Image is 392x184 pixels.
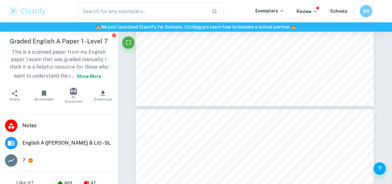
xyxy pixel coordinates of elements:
p: Review [297,8,318,15]
button: Bookmark [29,87,59,104]
button: Help and Feedback [373,162,386,175]
h6: WS [363,8,370,15]
span: Share [9,97,20,101]
button: Fullscreen [122,36,134,49]
p: 7 [22,157,25,164]
span: 🏫 [96,25,101,29]
span: Bookmark [35,97,54,101]
p: Exemplars [255,7,284,14]
button: WS [360,5,372,17]
span: 🏫 [291,25,296,29]
a: Schools [330,9,347,14]
p: This is a scanned paper from my English paper 1 exam that was graded manually. I think it is a he... [5,48,113,82]
img: Clastify logo [7,5,47,17]
button: Download [88,87,118,104]
h1: Graded English A Paper 1 - Level 7 [5,37,113,46]
span: Download [94,97,112,101]
span: English A ([PERSON_NAME] & Lit) - SL [22,139,113,147]
a: here [195,25,205,29]
span: Notes [22,122,113,129]
h6: We just launched Clastify for Schools. Click to learn how to become a school partner. [1,24,391,30]
button: AI Assistant [59,87,88,104]
button: Show more [74,71,104,82]
img: AI Assistant [70,88,77,95]
span: AI Assistant [63,95,85,104]
button: Report issue [112,33,117,38]
input: Search for any exemplars... [78,2,207,20]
